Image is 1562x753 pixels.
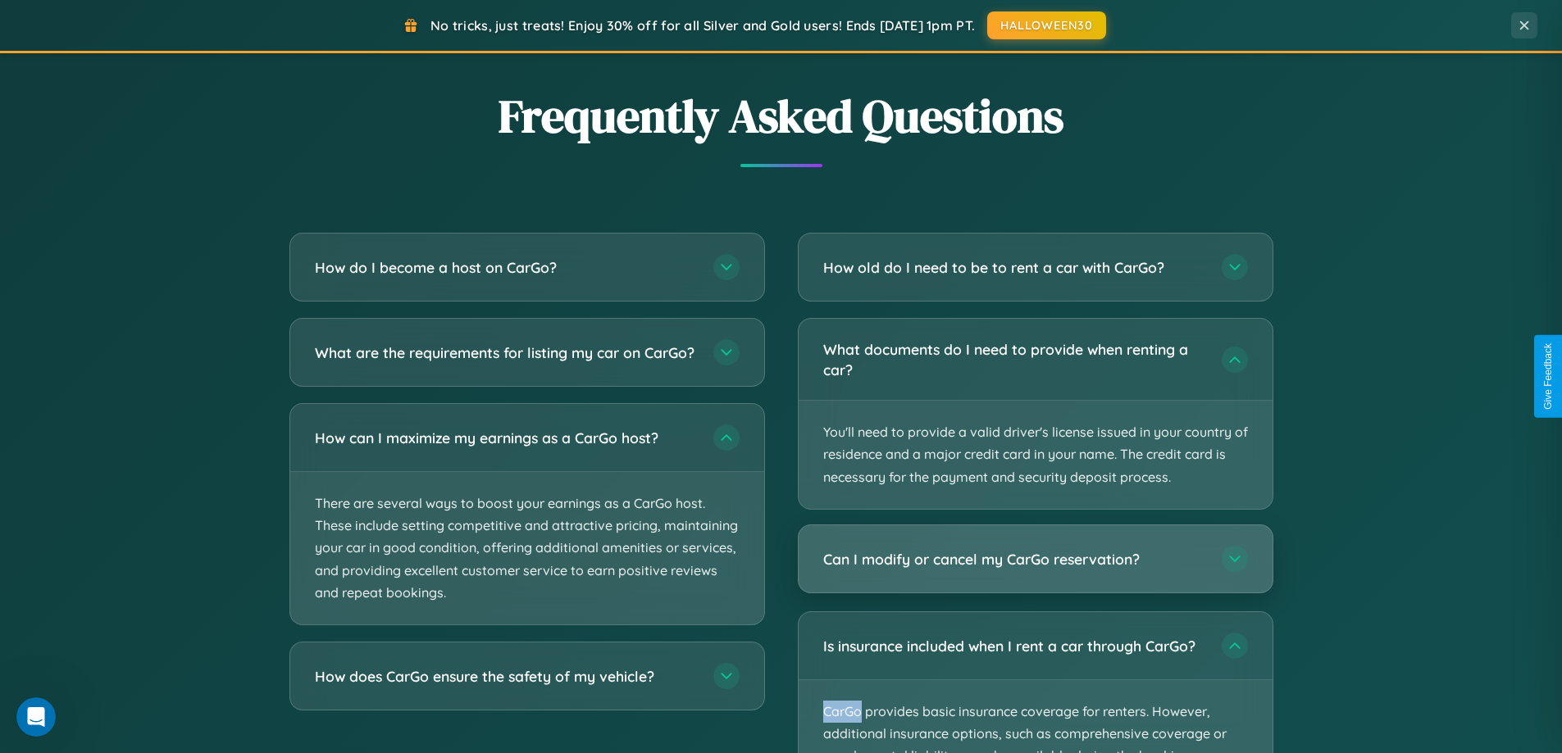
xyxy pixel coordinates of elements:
iframe: Intercom live chat [16,697,56,737]
h3: Can I modify or cancel my CarGo reservation? [823,549,1205,569]
h3: Is insurance included when I rent a car through CarGo? [823,636,1205,656]
h3: What documents do I need to provide when renting a car? [823,339,1205,379]
h3: How do I become a host on CarGo? [315,257,697,278]
p: You'll need to provide a valid driver's license issued in your country of residence and a major c... [799,401,1273,509]
h3: How does CarGo ensure the safety of my vehicle? [315,666,697,687]
p: There are several ways to boost your earnings as a CarGo host. These include setting competitive ... [290,472,764,624]
div: Give Feedback [1542,343,1554,410]
h3: How can I maximize my earnings as a CarGo host? [315,428,697,448]
button: HALLOWEEN30 [987,11,1106,39]
h3: How old do I need to be to rent a car with CarGo? [823,257,1205,278]
span: No tricks, just treats! Enjoy 30% off for all Silver and Gold users! Ends [DATE] 1pm PT. [430,17,975,34]
h3: What are the requirements for listing my car on CarGo? [315,342,697,363]
h2: Frequently Asked Questions [289,84,1273,147]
